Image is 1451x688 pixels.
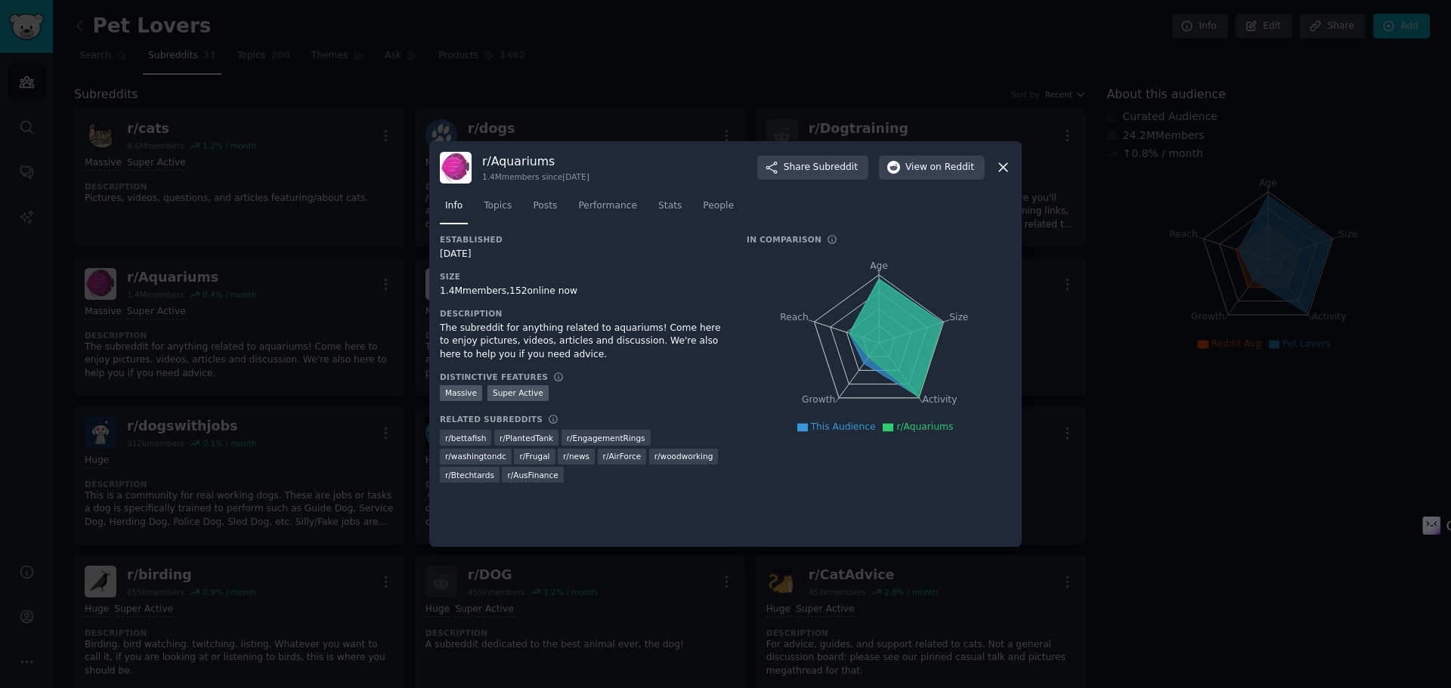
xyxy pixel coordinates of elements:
[440,414,543,424] h3: Related Subreddits
[780,311,809,322] tspan: Reach
[482,153,589,169] h3: r/ Aquariums
[440,385,482,401] div: Massive
[811,421,876,432] span: This Audience
[500,433,553,443] span: r/ PlantedTank
[440,322,725,362] div: The subreddit for anything related to aquariums! Come here to enjoy pictures, videos, articles an...
[527,194,562,225] a: Posts
[654,451,713,461] span: r/ woodworking
[440,234,725,245] h3: Established
[440,285,725,298] div: 1.4M members, 152 online now
[533,199,557,213] span: Posts
[879,156,985,180] button: Viewon Reddit
[445,199,463,213] span: Info
[870,261,888,271] tspan: Age
[930,161,974,174] span: on Reddit
[813,161,858,174] span: Subreddit
[658,199,682,213] span: Stats
[757,156,868,180] button: ShareSubreddit
[578,199,637,213] span: Performance
[905,161,974,174] span: View
[482,171,589,182] div: 1.4M members since [DATE]
[484,199,512,213] span: Topics
[603,451,642,461] span: r/ AirForce
[747,234,821,245] h3: In Comparison
[507,470,558,480] span: r/ AusFinance
[445,433,486,443] span: r/ bettafish
[784,161,858,174] span: Share
[653,194,687,225] a: Stats
[802,394,835,405] tspan: Growth
[440,271,725,282] h3: Size
[445,470,494,480] span: r/ Btechtards
[698,194,739,225] a: People
[487,385,549,401] div: Super Active
[440,194,468,225] a: Info
[703,199,734,213] span: People
[519,451,549,461] span: r/ Frugal
[445,451,506,461] span: r/ washingtondc
[949,311,968,322] tspan: Size
[478,194,517,225] a: Topics
[567,433,645,443] span: r/ EngagementRings
[440,152,472,184] img: Aquariums
[923,394,958,405] tspan: Activity
[440,308,725,319] h3: Description
[440,372,548,382] h3: Distinctive Features
[440,248,725,261] div: [DATE]
[896,421,953,432] span: r/Aquariums
[573,194,642,225] a: Performance
[563,451,589,461] span: r/ news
